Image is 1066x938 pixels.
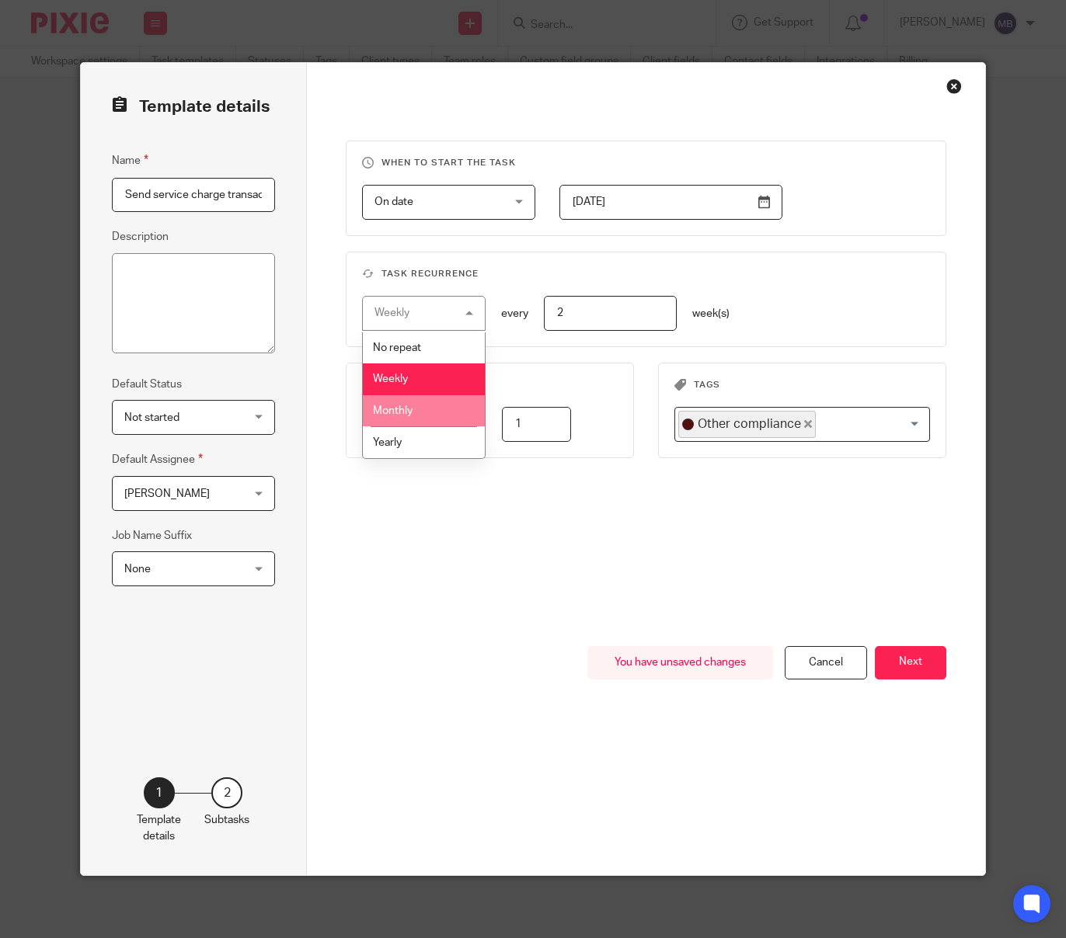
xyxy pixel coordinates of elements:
[362,268,930,280] h3: Task recurrence
[112,450,203,468] label: Default Assignee
[804,420,812,428] button: Deselect Other compliance
[785,646,867,679] div: Cancel
[362,379,618,391] h3: Deadline
[204,812,249,828] p: Subtasks
[875,646,946,679] button: Next
[674,407,930,442] div: Search for option
[112,94,270,120] h2: Template details
[587,646,773,679] div: You have unsaved changes
[124,564,151,575] span: None
[817,411,921,438] input: Search for option
[124,412,179,423] span: Not started
[362,157,930,169] h3: When to start the task
[946,78,962,94] div: Close this dialog window
[112,528,192,544] label: Job Name Suffix
[373,405,413,416] span: Monthly
[373,437,402,448] span: Yearly
[112,229,169,245] label: Description
[112,151,148,169] label: Name
[112,377,182,392] label: Default Status
[137,812,181,844] p: Template details
[144,777,175,808] div: 1
[501,306,528,321] p: every
[374,307,409,318] div: Weekly
[124,488,210,499] span: [PERSON_NAME]
[674,379,930,391] h3: Tags
[373,373,408,384] span: Weekly
[692,308,730,319] span: week(s)
[211,777,242,808] div: 2
[374,196,413,207] span: On date
[373,342,421,353] span: No repeat
[698,415,801,433] span: Other compliance
[559,185,782,220] input: Use the arrow keys to pick a date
